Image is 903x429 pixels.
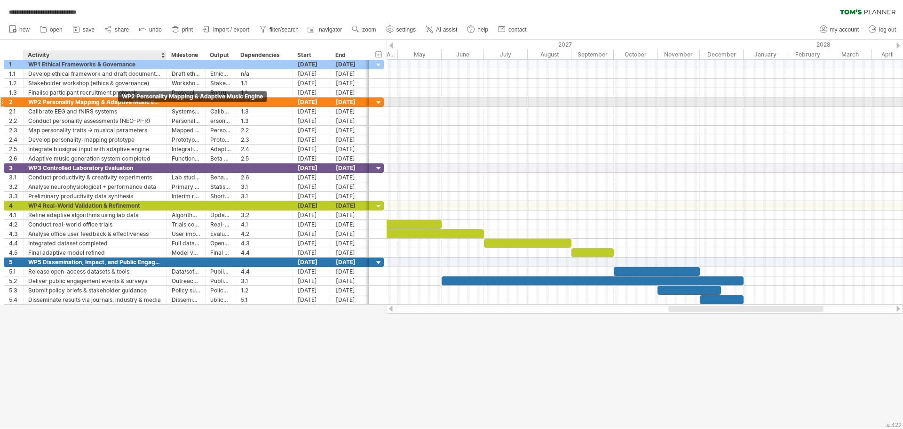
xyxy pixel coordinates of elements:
[28,50,161,60] div: Activity
[293,116,331,125] div: [DATE]
[28,135,162,144] div: Develop personality-mapping prototype
[496,24,530,36] a: contact
[9,154,23,163] div: 2.6
[210,126,231,135] div: Personalisation algorithm spec
[28,192,162,201] div: Preliminary productivity data synthesis
[331,258,369,267] div: [DATE]
[241,173,288,182] div: 2.6
[331,220,369,229] div: [DATE]
[787,49,828,59] div: February 2028
[293,97,331,106] div: [DATE]
[28,239,162,248] div: Integrated dataset completed
[293,201,331,210] div: [DATE]
[830,26,859,33] span: my account
[210,182,231,191] div: Statistical models
[9,182,23,191] div: 3.2
[700,49,744,59] div: December 2027
[331,286,369,295] div: [DATE]
[9,248,23,257] div: 4.5
[9,229,23,238] div: 4.3
[9,192,23,201] div: 3.3
[293,295,331,304] div: [DATE]
[182,26,193,33] span: print
[210,192,231,201] div: Short-form report
[293,276,331,285] div: [DATE]
[465,24,491,36] a: help
[241,116,288,125] div: 1.3
[172,239,200,248] div: Full dataset compiled
[331,248,369,257] div: [DATE]
[614,49,657,59] div: October 2027
[879,26,896,33] span: log out
[331,295,369,304] div: [DATE]
[9,295,23,304] div: 5.4
[293,135,331,144] div: [DATE]
[172,69,200,78] div: Draft ethical protocols completed
[172,107,200,116] div: Systems validated
[293,107,331,116] div: [DATE]
[484,49,528,59] div: July 2027
[331,88,369,97] div: [DATE]
[528,49,571,59] div: August 2027
[257,24,301,36] a: filter/search
[396,26,416,33] span: settings
[241,126,288,135] div: 2.2
[241,69,288,78] div: n/a
[210,295,231,304] div: ublications + press kit
[319,26,342,33] span: navigator
[9,220,23,229] div: 4.2
[306,24,345,36] a: navigator
[293,163,331,172] div: [DATE]
[28,258,162,267] div: WP5 Dissemination, Impact, and Public Engagement
[210,69,231,78] div: Ethical guidelines published
[172,267,200,276] div: Data/software release
[172,135,200,144] div: Prototype ready
[331,163,369,172] div: [DATE]
[293,229,331,238] div: [DATE]
[115,26,129,33] span: share
[293,210,331,219] div: [DATE]
[293,258,331,267] div: [DATE]
[172,126,200,135] div: Mapped framework finalised
[172,182,200,191] div: Primary analysis completed
[241,79,288,88] div: 1.1
[28,201,162,210] div: WP4 Real-World Validation & Refinement
[293,182,331,191] div: [DATE]
[331,116,369,125] div: [DATE]
[331,126,369,135] div: [DATE]
[331,154,369,163] div: [DATE]
[241,220,288,229] div: 4.1
[293,220,331,229] div: [DATE]
[9,258,23,267] div: 5
[50,26,63,33] span: open
[241,239,288,248] div: 4.3
[9,276,23,285] div: 5.2
[149,26,162,33] span: undo
[210,210,231,219] div: Updated engine
[28,88,162,97] div: Finalise participant recruitment protocols
[9,201,23,210] div: 4
[169,24,196,36] a: print
[331,173,369,182] div: [DATE]
[102,24,132,36] a: share
[241,154,288,163] div: 2.5
[171,50,200,60] div: Milestone
[9,116,23,125] div: 2.2
[28,69,162,78] div: Develop ethical framework and draft documentation
[293,88,331,97] div: [DATE]
[885,426,900,429] div: Show Legend
[349,24,379,36] a: zoom
[335,50,364,60] div: End
[172,88,200,97] div: Protocols signed off
[28,267,162,276] div: Release open-access datasets & tools
[28,210,162,219] div: Refine adaptive algorithms using lab data
[19,26,30,33] span: new
[9,286,23,295] div: 5.3
[172,173,200,182] div: Lab study completed
[293,145,331,154] div: [DATE]
[9,69,23,78] div: 1.1
[210,145,231,154] div: Adaptive engine v1
[172,286,200,295] div: Policy submission
[331,182,369,191] div: [DATE]
[241,276,288,285] div: 3.1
